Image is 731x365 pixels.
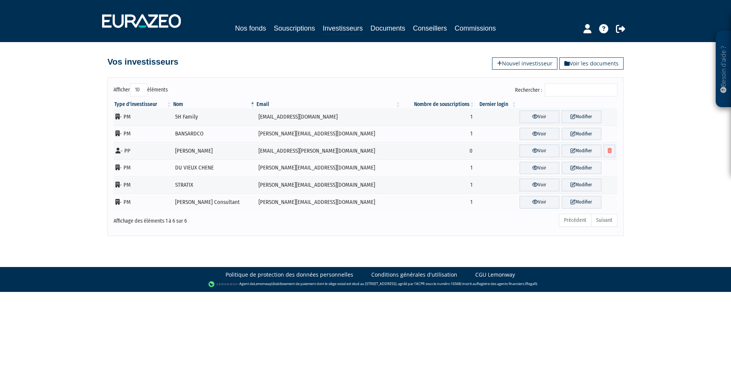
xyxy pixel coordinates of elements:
[256,142,401,160] td: [EMAIL_ADDRESS][PERSON_NAME][DOMAIN_NAME]
[256,108,401,125] td: [EMAIL_ADDRESS][DOMAIN_NAME]
[114,83,168,96] label: Afficher éléments
[520,162,559,174] a: Voir
[401,108,475,125] td: 1
[562,179,601,191] a: Modifier
[107,57,178,67] h4: Vos investisseurs
[208,280,238,288] img: logo-lemonway.png
[401,176,475,194] td: 1
[562,162,601,174] a: Modifier
[226,271,353,279] a: Politique de protection des données personnelles
[323,23,363,35] a: Investisseurs
[256,101,401,108] th: Email : activer pour trier la colonne par ordre croissant
[401,160,475,177] td: 1
[562,128,601,140] a: Modifier
[114,108,172,125] td: - PM
[114,213,317,225] div: Affichage des éléments 1 à 6 sur 6
[559,57,624,70] a: Voir les documents
[256,194,401,211] td: [PERSON_NAME][EMAIL_ADDRESS][DOMAIN_NAME]
[172,125,256,143] td: BANSARDCO
[401,194,475,211] td: 1
[370,23,405,34] a: Documents
[545,83,617,96] input: Rechercher :
[401,142,475,160] td: 0
[274,23,315,34] a: Souscriptions
[562,111,601,123] a: Modifier
[520,128,559,140] a: Voir
[172,194,256,211] td: [PERSON_NAME] Consultant
[114,176,172,194] td: - PM
[520,179,559,191] a: Voir
[401,125,475,143] td: 1
[130,83,147,96] select: Afficheréléments
[413,23,447,34] a: Conseillers
[520,196,559,209] a: Voir
[256,125,401,143] td: [PERSON_NAME][EMAIL_ADDRESS][DOMAIN_NAME]
[477,281,537,286] a: Registre des agents financiers (Regafi)
[8,280,723,288] div: - Agent de (établissement de paiement dont le siège social est situé au [STREET_ADDRESS], agréé p...
[114,194,172,211] td: - PM
[562,145,601,157] a: Modifier
[172,108,256,125] td: 5H Family
[517,101,617,108] th: &nbsp;
[475,271,515,279] a: CGU Lemonway
[254,281,271,286] a: Lemonway
[114,101,172,108] th: Type d'investisseur : activer pour trier la colonne par ordre croissant
[515,83,617,96] label: Rechercher :
[235,23,266,34] a: Nos fonds
[102,14,181,28] img: 1732889491-logotype_eurazeo_blanc_rvb.png
[114,160,172,177] td: - PM
[492,57,557,70] a: Nouvel investisseur
[172,176,256,194] td: STRATIX
[520,111,559,123] a: Voir
[371,271,457,279] a: Conditions générales d'utilisation
[455,23,496,34] a: Commissions
[172,101,256,108] th: Nom : activer pour trier la colonne par ordre d&eacute;croissant
[256,176,401,194] td: [PERSON_NAME][EMAIL_ADDRESS][DOMAIN_NAME]
[256,160,401,177] td: [PERSON_NAME][EMAIL_ADDRESS][DOMAIN_NAME]
[401,101,475,108] th: Nombre de souscriptions : activer pour trier la colonne par ordre croissant
[604,145,615,157] a: Supprimer
[520,145,559,157] a: Voir
[719,35,728,104] p: Besoin d'aide ?
[562,196,601,209] a: Modifier
[172,142,256,160] td: [PERSON_NAME]
[114,142,172,160] td: - PP
[475,101,517,108] th: Dernier login : activer pour trier la colonne par ordre croissant
[172,160,256,177] td: DU VIEUX CHENE
[114,125,172,143] td: - PM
